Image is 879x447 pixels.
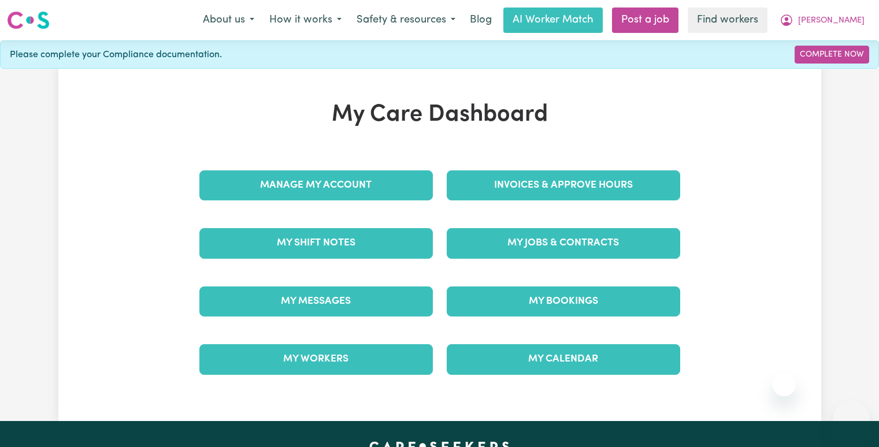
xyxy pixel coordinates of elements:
a: My Calendar [447,344,680,374]
a: Find workers [688,8,767,33]
button: How it works [262,8,349,32]
a: AI Worker Match [503,8,603,33]
a: My Workers [199,344,433,374]
button: My Account [772,8,872,32]
a: Careseekers logo [7,7,50,33]
span: Please complete your Compliance documentation. [10,48,222,62]
a: Complete Now [795,46,869,64]
button: Safety & resources [349,8,463,32]
img: Careseekers logo [7,10,50,31]
a: Invoices & Approve Hours [447,170,680,200]
a: My Bookings [447,286,680,316]
a: My Messages [199,286,433,316]
iframe: Close message [773,373,796,396]
a: My Shift Notes [199,228,433,258]
button: About us [195,8,262,32]
a: Manage My Account [199,170,433,200]
a: Post a job [612,8,678,33]
a: Blog [463,8,499,33]
h1: My Care Dashboard [192,101,687,129]
a: My Jobs & Contracts [447,228,680,258]
iframe: Button to launch messaging window [833,401,870,438]
span: [PERSON_NAME] [798,14,865,27]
